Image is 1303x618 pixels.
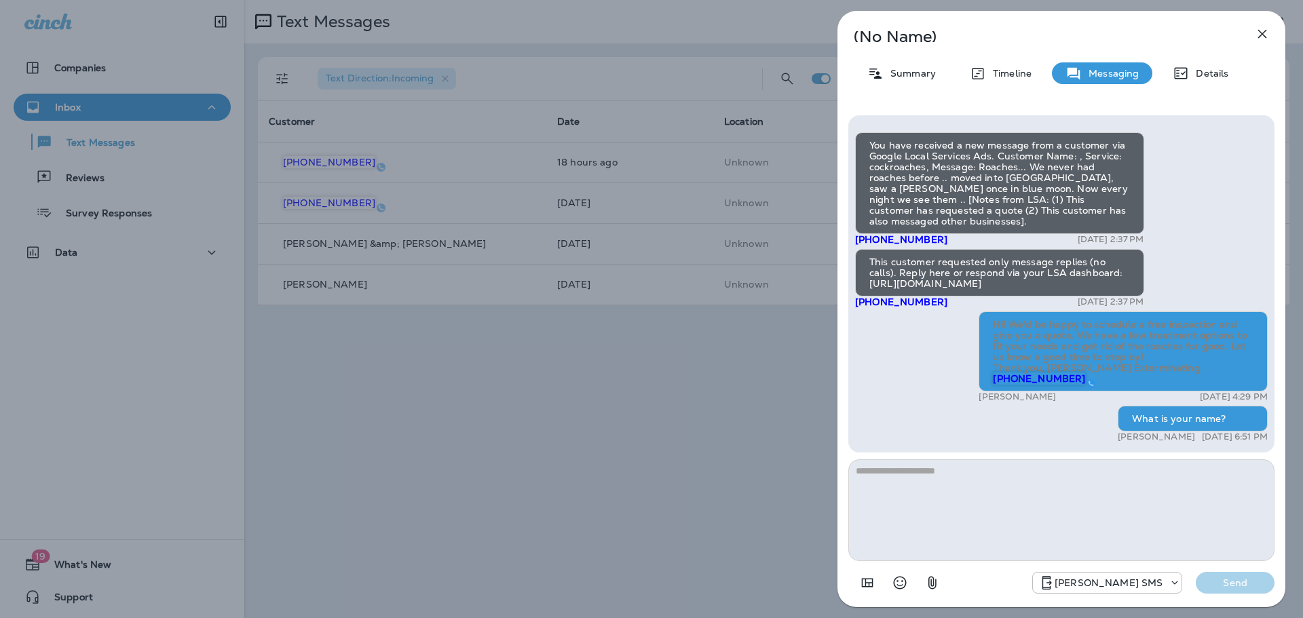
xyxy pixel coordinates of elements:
div: You have received a new message from a customer via Google Local Services Ads. Customer Name: , S... [855,132,1144,234]
p: Messaging [1082,68,1139,79]
p: (No Name) [854,31,1224,42]
p: [DATE] 2:37 PM [1078,234,1144,245]
p: Details [1189,68,1228,79]
div: This customer requested only message replies (no calls). Reply here or respond via your LSA dashb... [855,249,1144,296]
p: [PERSON_NAME] SMS [1055,577,1163,588]
button: Select an emoji [886,569,913,596]
div: What is your name? [1118,406,1268,431]
p: [DATE] 4:29 PM [1200,391,1268,402]
span: Hi! We'd be happy to schedule a free inspection and give you a quote. We have a few treatment opt... [993,318,1249,385]
p: [DATE] 2:37 PM [1078,296,1144,307]
span: [PHONE_NUMBER] [855,233,947,246]
p: [DATE] 6:51 PM [1202,431,1268,442]
button: Add in a premade template [854,569,881,596]
span: [PHONE_NUMBER] [855,296,947,308]
p: Timeline [986,68,1032,79]
p: [PERSON_NAME] [1118,431,1195,442]
span: [PHONE_NUMBER] [993,372,1085,385]
div: +1 (757) 760-3335 [1033,575,1182,591]
p: [PERSON_NAME] [979,391,1056,402]
p: Summary [884,68,936,79]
